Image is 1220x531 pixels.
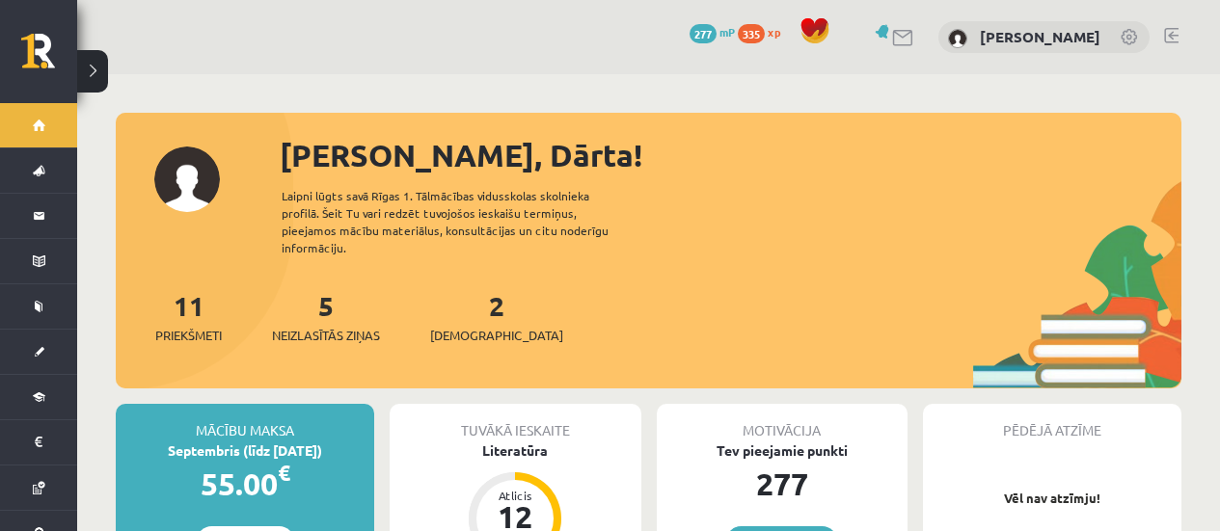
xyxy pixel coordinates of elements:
a: [PERSON_NAME] [980,27,1100,46]
div: Laipni lūgts savā Rīgas 1. Tālmācības vidusskolas skolnieka profilā. Šeit Tu vari redzēt tuvojošo... [282,187,642,256]
div: Motivācija [657,404,908,440]
div: [PERSON_NAME], Dārta! [280,132,1181,178]
span: Priekšmeti [155,326,222,345]
a: 5Neizlasītās ziņas [272,288,380,345]
div: Tuvākā ieskaite [390,404,640,440]
span: 277 [690,24,717,43]
a: 335 xp [738,24,790,40]
span: [DEMOGRAPHIC_DATA] [430,326,563,345]
div: 277 [657,461,908,507]
span: Neizlasītās ziņas [272,326,380,345]
span: mP [719,24,735,40]
div: Tev pieejamie punkti [657,440,908,461]
span: xp [768,24,780,40]
span: 335 [738,24,765,43]
div: Septembris (līdz [DATE]) [116,440,374,461]
a: 277 mP [690,24,735,40]
a: 2[DEMOGRAPHIC_DATA] [430,288,563,345]
div: Literatūra [390,440,640,461]
a: 11Priekšmeti [155,288,222,345]
p: Vēl nav atzīmju! [933,489,1172,508]
div: Pēdējā atzīme [923,404,1181,440]
a: Rīgas 1. Tālmācības vidusskola [21,34,77,82]
div: 55.00 [116,461,374,507]
img: Dārta Šķēle [948,29,967,48]
div: Atlicis [486,490,544,501]
div: Mācību maksa [116,404,374,440]
span: € [278,459,290,487]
